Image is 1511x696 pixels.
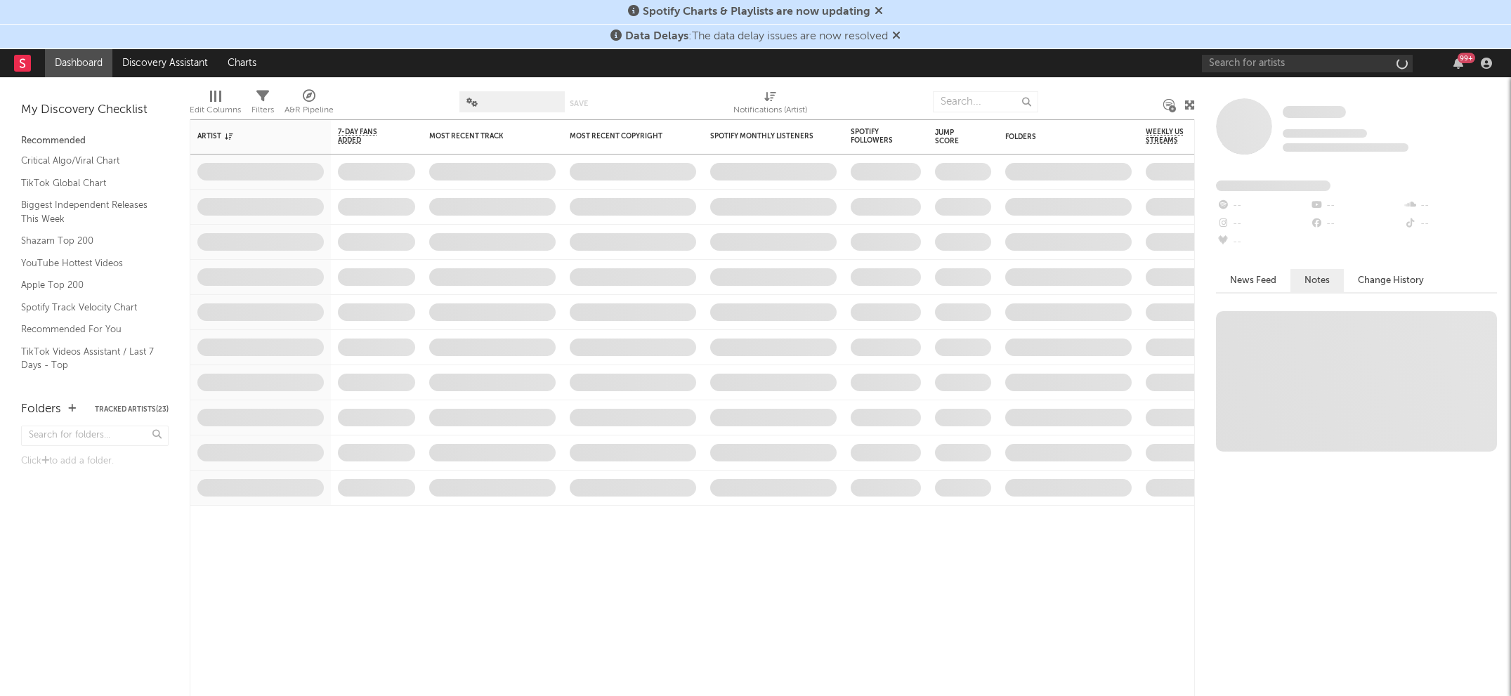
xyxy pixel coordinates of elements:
div: Notifications (Artist) [733,102,807,119]
div: -- [1216,233,1309,251]
div: My Discovery Checklist [21,102,169,119]
a: Discovery Assistant [112,49,218,77]
div: -- [1216,215,1309,233]
input: Search for folders... [21,426,169,446]
span: 0 fans last week [1283,143,1408,152]
a: Charts [218,49,266,77]
button: Save [570,100,588,107]
div: A&R Pipeline [284,102,334,119]
span: 7-Day Fans Added [338,128,394,145]
div: Artist [197,132,303,140]
button: News Feed [1216,269,1290,292]
button: Change History [1344,269,1438,292]
a: Dashboard [45,49,112,77]
div: Folders [21,401,61,418]
span: Dismiss [892,31,901,42]
span: Spotify Charts & Playlists are now updating [643,6,870,18]
div: -- [1309,215,1403,233]
span: Data Delays [625,31,688,42]
button: Notes [1290,269,1344,292]
a: TikTok Videos Assistant / Last 7 Days - Top [21,344,155,373]
a: Critical Algo/Viral Chart [21,153,155,169]
span: Fans Added by Platform [1216,180,1330,191]
a: Some Artist [1283,105,1346,119]
span: : The data delay issues are now resolved [625,31,888,42]
div: Most Recent Copyright [570,132,675,140]
div: -- [1404,197,1497,215]
a: Recommended For You [21,322,155,337]
div: Filters [251,84,274,125]
a: Shazam Top 200 [21,233,155,249]
a: Spotify Track Velocity Chart [21,300,155,315]
input: Search for artists [1202,55,1413,72]
div: Filters [251,102,274,119]
div: Click to add a folder. [21,453,169,470]
div: Jump Score [935,129,970,145]
span: Some Artist [1283,106,1346,118]
div: 99 + [1458,53,1475,63]
a: TikTok Global Chart [21,176,155,191]
a: YouTube Hottest Videos [21,256,155,271]
div: Recommended [21,133,169,150]
div: Folders [1005,133,1111,141]
div: -- [1216,197,1309,215]
button: Tracked Artists(23) [95,406,169,413]
div: Spotify Monthly Listeners [710,132,816,140]
input: Search... [933,91,1038,112]
span: Weekly US Streams [1146,128,1195,145]
div: -- [1404,215,1497,233]
a: Apple Top 200 [21,277,155,293]
div: Notifications (Artist) [733,84,807,125]
div: Most Recent Track [429,132,535,140]
button: 99+ [1453,58,1463,69]
div: -- [1309,197,1403,215]
span: Dismiss [875,6,883,18]
div: Edit Columns [190,102,241,119]
div: Edit Columns [190,84,241,125]
a: Biggest Independent Releases This Week [21,197,155,226]
div: Spotify Followers [851,128,900,145]
span: Tracking Since: [DATE] [1283,129,1367,138]
div: A&R Pipeline [284,84,334,125]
